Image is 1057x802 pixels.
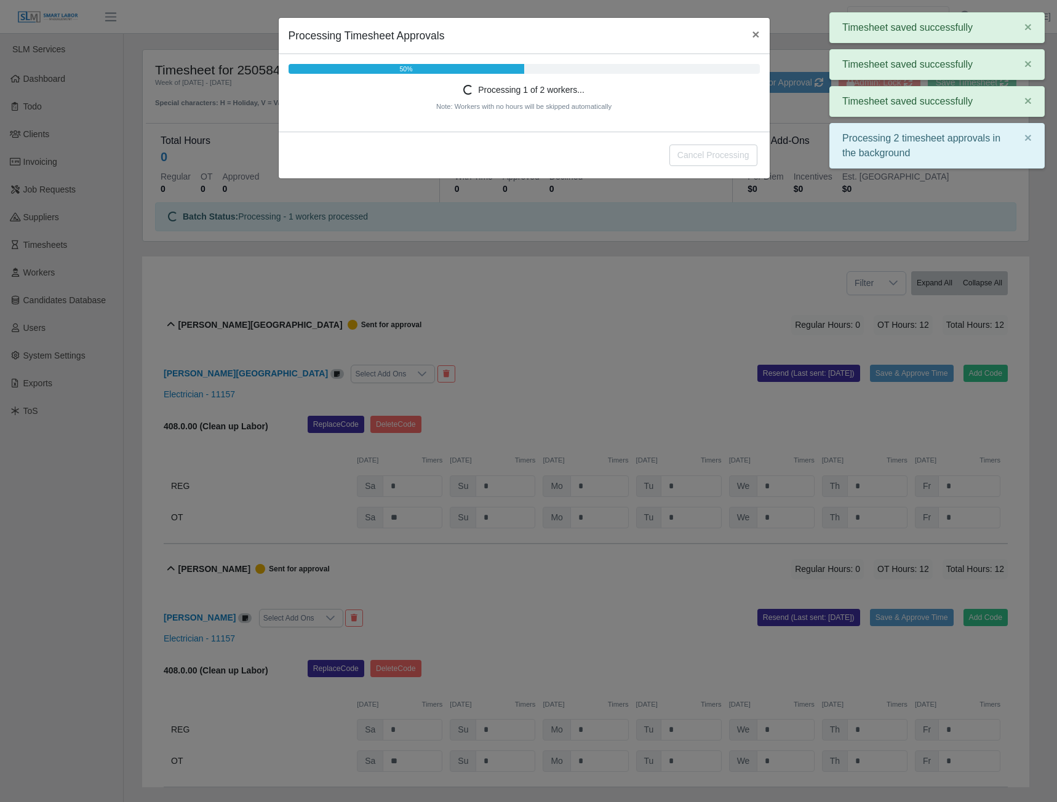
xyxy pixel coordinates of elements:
[829,86,1045,117] div: Timesheet saved successfully
[829,123,1045,169] div: Processing 2 timesheet approvals in the background
[669,145,757,166] button: Cancel Processing
[1024,57,1032,71] span: ×
[289,84,760,112] div: Processing 1 of 2 workers...
[289,64,524,74] div: 50%
[829,49,1045,80] div: Timesheet saved successfully
[742,18,769,50] button: Close
[829,12,1045,43] div: Timesheet saved successfully
[1024,130,1032,145] span: ×
[289,101,760,112] p: Note: Workers with no hours will be skipped automatically
[1024,93,1032,108] span: ×
[752,27,759,41] span: ×
[289,28,445,44] h5: Processing Timesheet Approvals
